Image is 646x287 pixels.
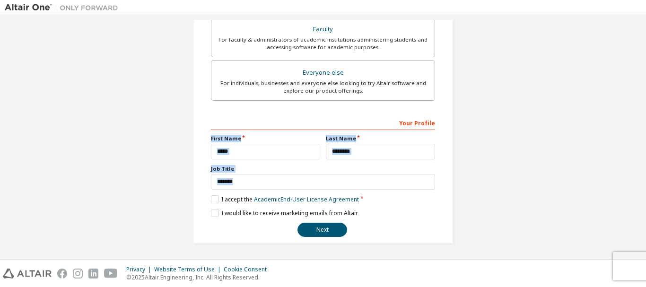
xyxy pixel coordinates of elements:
[73,269,83,278] img: instagram.svg
[104,269,118,278] img: youtube.svg
[326,135,435,142] label: Last Name
[211,209,358,217] label: I would like to receive marketing emails from Altair
[211,165,435,173] label: Job Title
[217,36,429,51] div: For faculty & administrators of academic institutions administering students and accessing softwa...
[126,266,154,273] div: Privacy
[224,266,272,273] div: Cookie Consent
[217,23,429,36] div: Faculty
[154,266,224,273] div: Website Terms of Use
[3,269,52,278] img: altair_logo.svg
[5,3,123,12] img: Altair One
[126,273,272,281] p: © 2025 Altair Engineering, Inc. All Rights Reserved.
[217,66,429,79] div: Everyone else
[211,115,435,130] div: Your Profile
[211,195,359,203] label: I accept the
[254,195,359,203] a: Academic End-User License Agreement
[297,223,347,237] button: Next
[57,269,67,278] img: facebook.svg
[88,269,98,278] img: linkedin.svg
[217,79,429,95] div: For individuals, businesses and everyone else looking to try Altair software and explore our prod...
[211,135,320,142] label: First Name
